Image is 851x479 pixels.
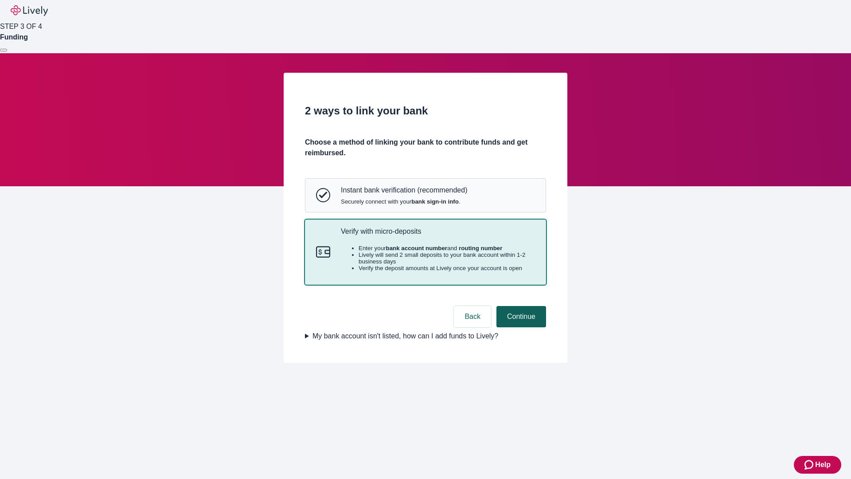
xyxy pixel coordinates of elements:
svg: Micro-deposits [316,245,330,259]
button: Instant bank verificationInstant bank verification (recommended)Securely connect with yourbank si... [305,179,546,212]
strong: bank sign-in info [411,198,459,205]
img: Lively [11,5,48,16]
summary: My bank account isn't listed, how can I add funds to Lively? [305,331,546,342]
p: Instant bank verification (recommended) [341,186,467,194]
h4: Choose a method of linking your bank to contribute funds and get reimbursed. [305,137,546,158]
li: Verify the deposit amounts at Lively once your account is open [359,265,535,271]
button: Continue [496,306,546,327]
button: Back [454,306,491,327]
p: Verify with micro-deposits [341,227,535,236]
h2: 2 ways to link your bank [305,103,546,119]
strong: bank account number [386,245,448,251]
li: Enter your and [359,245,535,251]
button: Zendesk support iconHelp [794,456,841,474]
svg: Zendesk support icon [804,459,815,470]
span: Securely connect with your . [341,198,467,205]
span: Help [815,459,831,470]
li: Lively will send 2 small deposits to your bank account within 1-2 business days [359,251,535,265]
svg: Instant bank verification [316,188,330,202]
button: Micro-depositsVerify with micro-depositsEnter yourbank account numberand routing numberLively wil... [305,220,546,285]
strong: routing number [459,245,502,251]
